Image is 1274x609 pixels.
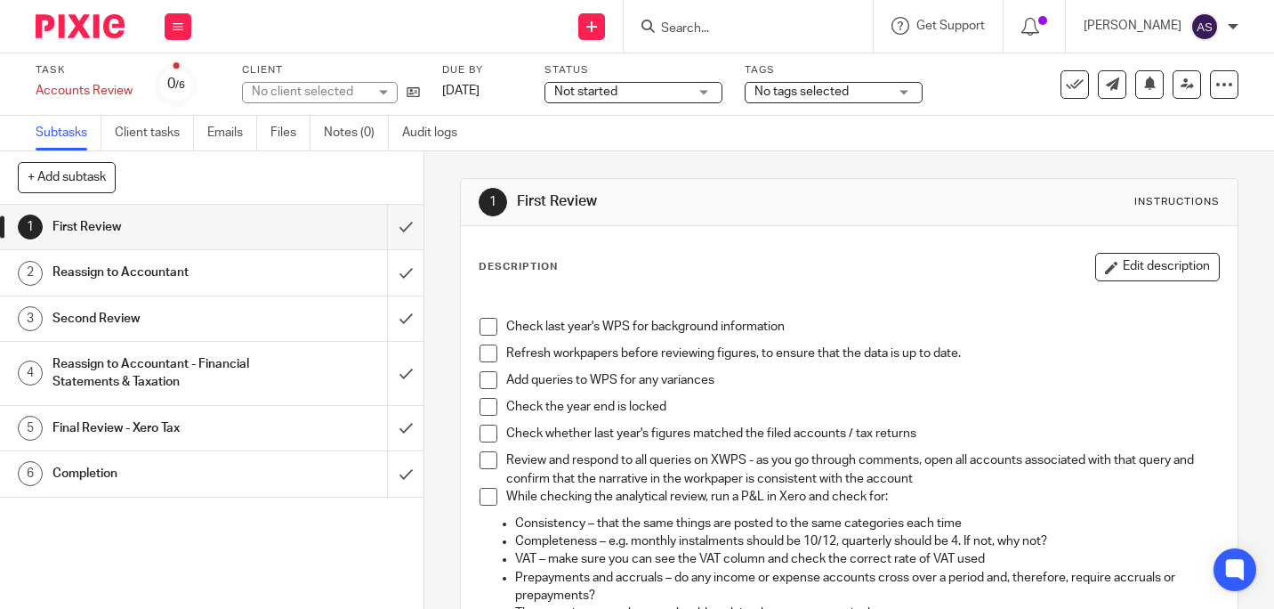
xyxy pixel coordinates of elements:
div: 1 [479,188,507,216]
p: Check whether last year's figures matched the filed accounts / tax returns [506,425,1219,443]
span: [DATE] [442,85,480,97]
div: 0 [167,74,185,94]
p: Refresh workpapers before reviewing figures, to ensure that the data is up to date. [506,345,1219,362]
img: Pixie [36,14,125,38]
div: 2 [18,261,43,286]
p: [PERSON_NAME] [1084,17,1181,35]
p: Completeness – e.g. monthly instalments should be 10/12, quarterly should be 4. If not, why not? [515,532,1219,550]
span: No tags selected [754,85,849,98]
label: Task [36,63,133,77]
p: Review and respond to all queries on XWPS - as you go through comments, open all accounts associa... [506,451,1219,488]
h1: Reassign to Accountant [52,259,264,286]
h1: Final Review - Xero Tax [52,415,264,442]
span: Get Support [916,20,985,32]
input: Search [659,21,819,37]
a: Subtasks [36,116,101,150]
img: svg%3E [1190,12,1219,41]
a: Client tasks [115,116,194,150]
div: 1 [18,215,43,240]
div: 6 [18,461,43,486]
div: Instructions [1134,195,1220,209]
p: Description [479,260,558,274]
h1: Completion [52,460,264,487]
p: Consistency – that the same things are posted to the same categories each time [515,515,1219,532]
small: /6 [175,80,185,90]
a: Emails [207,116,257,150]
p: Add queries to WPS for any variances [506,371,1219,389]
p: Prepayments and accruals – do any income or expense accounts cross over a period and, therefore, ... [515,569,1219,605]
a: Notes (0) [324,116,389,150]
button: + Add subtask [18,162,116,192]
p: VAT – make sure you can see the VAT column and check the correct rate of VAT used [515,550,1219,568]
span: Not started [554,85,617,98]
h1: Reassign to Accountant - Financial Statements & Taxation [52,351,264,396]
a: Files [270,116,310,150]
p: While checking the analytical review, run a P&L in Xero and check for: [506,488,1219,506]
label: Tags [745,63,923,77]
h1: First Review [52,214,264,240]
label: Client [242,63,420,77]
div: 5 [18,416,43,441]
a: Audit logs [402,116,471,150]
div: 4 [18,361,43,386]
label: Status [544,63,722,77]
h1: First Review [517,192,888,211]
h1: Second Review [52,305,264,332]
div: No client selected [252,83,367,101]
label: Due by [442,63,522,77]
div: Accounts Review [36,82,133,100]
div: 3 [18,306,43,331]
p: Check last year's WPS for background information [506,318,1219,336]
p: Check the year end is locked [506,398,1219,416]
button: Edit description [1095,253,1220,281]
